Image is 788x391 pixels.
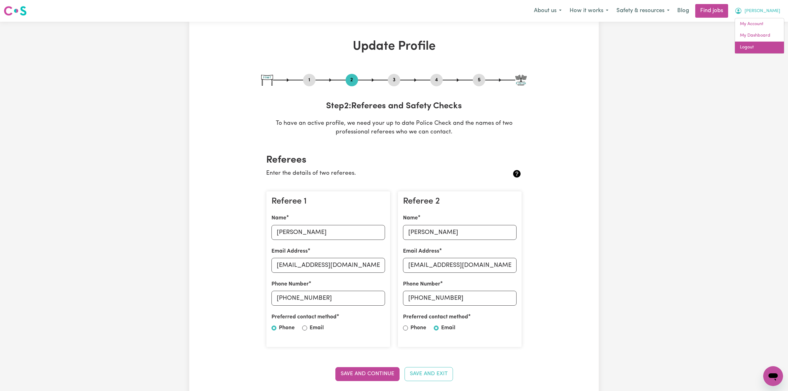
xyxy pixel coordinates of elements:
button: Go to step 4 [430,76,443,84]
img: Careseekers logo [4,5,27,16]
button: Safety & resources [612,4,674,17]
a: Logout [735,42,784,53]
a: My Account [735,18,784,30]
button: Go to step 1 [303,76,316,84]
label: Phone Number [271,280,309,288]
label: Phone Number [403,280,440,288]
label: Name [271,214,286,222]
h3: Step 2 : Referees and Safety Checks [261,101,527,112]
span: [PERSON_NAME] [745,8,780,15]
button: Go to step 2 [346,76,358,84]
label: Email Address [403,247,439,255]
p: To have an active profile, we need your up to date Police Check and the names of two professional... [261,119,527,137]
button: How it works [566,4,612,17]
p: Enter the details of two referees. [266,169,479,178]
h3: Referee 1 [271,196,385,207]
button: My Account [731,4,784,17]
a: Blog [674,4,693,18]
button: About us [530,4,566,17]
h2: Referees [266,154,522,166]
label: Email [310,324,324,332]
label: Preferred contact method [271,313,337,321]
button: Save and Continue [335,367,400,381]
button: Go to step 5 [473,76,485,84]
button: Go to step 3 [388,76,400,84]
div: My Account [735,18,784,54]
a: Find jobs [695,4,728,18]
h1: Update Profile [261,39,527,54]
button: Save and Exit [405,367,453,381]
label: Phone [279,324,295,332]
label: Phone [410,324,426,332]
a: Careseekers logo [4,4,27,18]
label: Email Address [271,247,308,255]
a: My Dashboard [735,30,784,42]
label: Preferred contact method [403,313,468,321]
h3: Referee 2 [403,196,517,207]
label: Email [441,324,455,332]
iframe: Button to launch messaging window [763,366,783,386]
label: Name [403,214,418,222]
